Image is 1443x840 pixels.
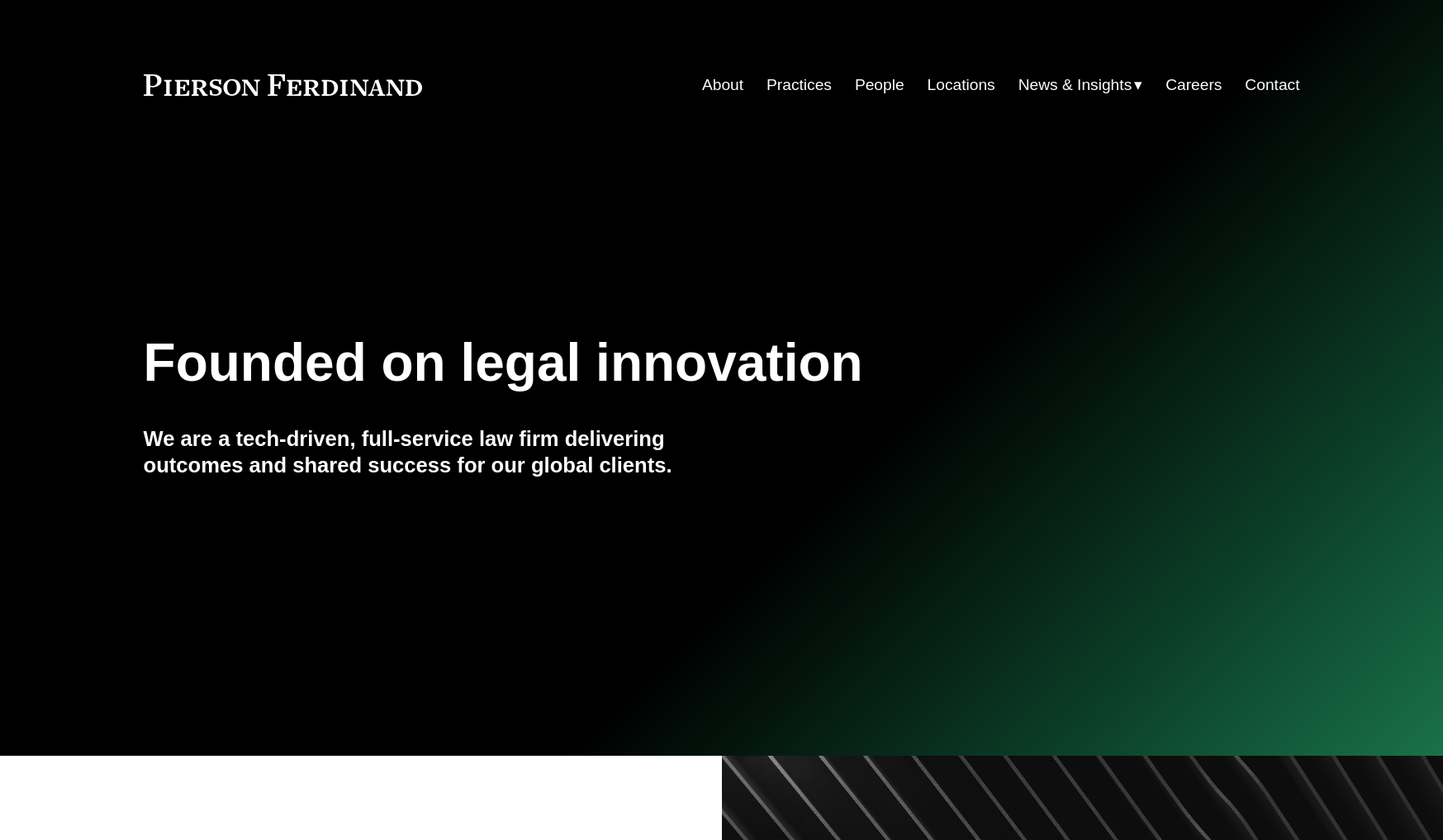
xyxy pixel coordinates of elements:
a: Locations [928,69,995,101]
a: Contact [1245,69,1299,101]
h1: Founded on legal innovation [144,333,1108,393]
h4: We are a tech-driven, full-service law firm delivering outcomes and shared success for our global... [144,425,722,479]
a: People [855,69,904,101]
span: News & Insights [1018,71,1132,100]
a: folder dropdown [1018,69,1143,101]
a: Practices [767,69,832,101]
a: Careers [1165,69,1222,101]
a: About [702,69,743,101]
